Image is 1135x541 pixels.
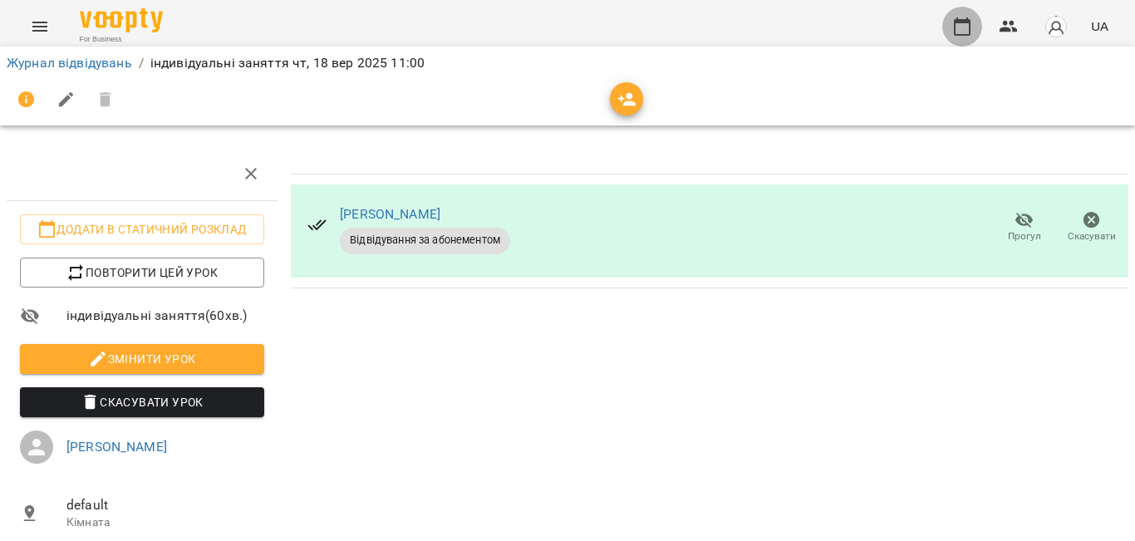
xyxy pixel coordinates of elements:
[1091,17,1108,35] span: UA
[150,53,425,73] p: індивідуальні заняття чт, 18 вер 2025 11:00
[66,306,264,326] span: індивідуальні заняття ( 60 хв. )
[1058,204,1125,251] button: Скасувати
[7,53,1128,73] nav: breadcrumb
[1084,11,1115,42] button: UA
[340,206,440,222] a: [PERSON_NAME]
[1008,229,1041,243] span: Прогул
[80,8,163,32] img: Voopty Logo
[340,233,510,248] span: Відвідування за абонементом
[33,392,251,412] span: Скасувати Урок
[139,53,144,73] li: /
[1044,15,1068,38] img: avatar_s.png
[20,387,264,417] button: Скасувати Урок
[20,258,264,288] button: Повторити цей урок
[33,219,251,239] span: Додати в статичний розклад
[66,439,167,455] a: [PERSON_NAME]
[66,495,264,515] span: default
[80,34,163,45] span: For Business
[20,214,264,244] button: Додати в статичний розклад
[33,263,251,283] span: Повторити цей урок
[990,204,1058,251] button: Прогул
[20,344,264,374] button: Змінити урок
[1068,229,1116,243] span: Скасувати
[33,349,251,369] span: Змінити урок
[7,55,132,71] a: Журнал відвідувань
[20,7,60,47] button: Menu
[66,514,264,531] p: Кімната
